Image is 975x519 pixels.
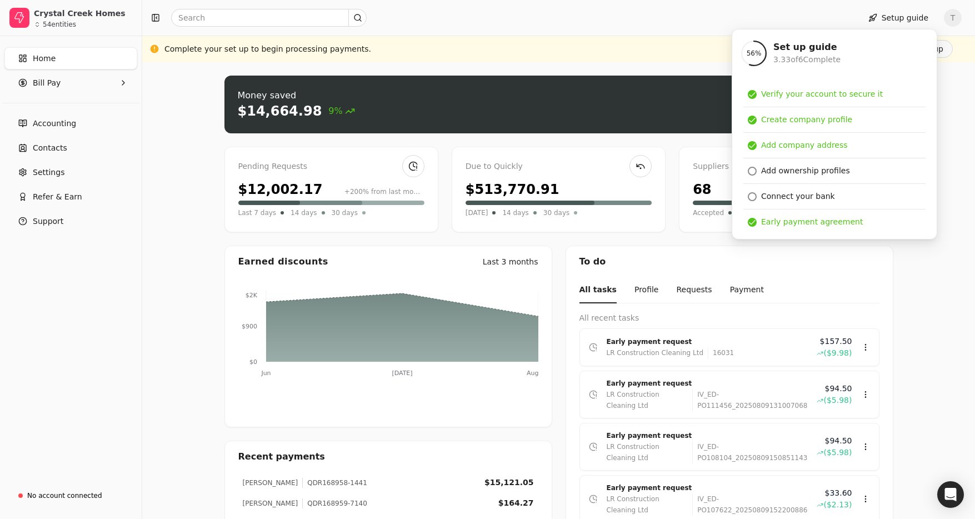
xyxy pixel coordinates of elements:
span: 9% [328,104,354,118]
div: Money saved [238,89,355,102]
tspan: $900 [242,323,257,330]
div: [PERSON_NAME] [243,498,298,508]
button: Payment [730,277,764,303]
div: Open Intercom Messenger [937,481,964,508]
span: Contacts [33,142,67,154]
span: ($2.13) [823,499,852,511]
div: Crystal Creek Homes [34,8,132,19]
span: 30 days [332,207,358,218]
span: Last 7 days [238,207,277,218]
a: Contacts [4,137,137,159]
span: $157.50 [820,336,852,347]
div: Create company profile [761,114,852,126]
div: Early payment request [607,336,808,347]
div: 54 entities [43,21,76,28]
a: Home [4,47,137,69]
div: Early payment request [607,378,808,389]
div: IV_ED-PO107622_20250809152200886 [692,493,808,516]
div: QDR168958-1441 [302,478,367,488]
div: Connect your bank [761,191,835,202]
div: To do [566,246,893,277]
div: Early payment request [607,482,808,493]
span: ($5.98) [823,395,852,406]
button: All tasks [579,277,617,303]
span: $94.50 [825,435,852,447]
input: Search [171,9,367,27]
div: [PERSON_NAME] [243,478,298,488]
div: Due to Quickly [466,161,652,173]
div: No account connected [27,491,102,501]
div: Pending Requests [238,161,424,173]
div: IV_ED-PO108104_20250809150851143 [692,441,808,463]
span: Support [33,216,63,227]
span: 30 days [543,207,569,218]
button: Requests [676,277,712,303]
div: Recent payments [225,441,552,472]
div: Add ownership profiles [761,165,850,177]
div: All recent tasks [579,312,879,324]
span: ($9.98) [823,347,852,359]
button: T [944,9,962,27]
div: Add company address [761,139,848,151]
span: $33.60 [825,487,852,499]
div: $164.27 [498,497,534,509]
span: [DATE] [466,207,488,218]
tspan: $0 [249,358,257,366]
div: Last 3 months [483,256,538,268]
button: Setup guide [859,9,937,27]
div: Complete your set up to begin processing payments. [164,43,371,55]
div: IV_ED-PO111456_20250809131007068 [692,389,808,411]
button: Bill Pay [4,72,137,94]
button: Refer & Earn [4,186,137,208]
tspan: Aug [527,370,538,377]
div: 68 [693,179,711,199]
div: LR Construction Cleaning Ltd [607,441,688,463]
div: LR Construction Cleaning Ltd [607,389,688,411]
span: Settings [33,167,64,178]
div: $15,121.05 [484,477,534,488]
div: Suppliers [693,161,879,173]
a: No account connected [4,486,137,506]
span: ($5.98) [823,447,852,458]
span: 14 days [502,207,528,218]
div: +200% from last month [344,187,424,197]
tspan: Jun [261,370,271,377]
div: $12,002.17 [238,179,323,199]
div: LR Construction Cleaning Ltd [607,493,688,516]
div: Set up guide [773,41,841,54]
span: Accepted [693,207,724,218]
div: Early payment agreement [761,216,863,228]
div: QDR168959-7140 [302,498,367,508]
span: Bill Pay [33,77,61,89]
span: Home [33,53,56,64]
div: $513,770.91 [466,179,559,199]
div: 3.33 of 6 Complete [773,54,841,66]
a: Settings [4,161,137,183]
a: Accounting [4,112,137,134]
div: $14,664.98 [238,102,322,120]
button: Support [4,210,137,232]
span: 56 % [747,48,762,58]
span: $94.50 [825,383,852,395]
button: Profile [634,277,659,303]
tspan: $2K [245,292,257,299]
div: 16031 [708,347,734,358]
span: Accounting [33,118,76,129]
div: Setup guide [732,29,937,239]
div: LR Construction Cleaning Ltd [607,347,704,358]
div: Verify your account to secure it [761,88,883,100]
div: Early payment request [607,430,808,441]
div: Earned discounts [238,255,328,268]
span: Refer & Earn [33,191,82,203]
tspan: [DATE] [392,370,412,377]
span: 14 days [291,207,317,218]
